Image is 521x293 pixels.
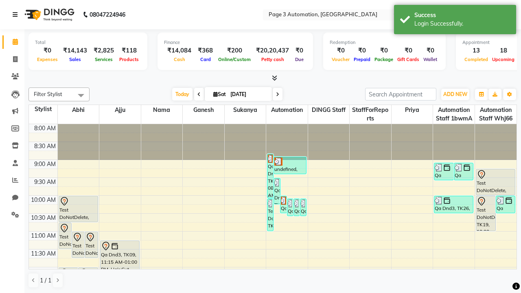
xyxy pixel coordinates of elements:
div: Qa Dnd3, TK24, 09:30 AM-10:15 AM, Hair Cut-Men [274,178,280,204]
span: Wallet [421,57,439,62]
div: Test DoNotDelete, TK19, 09:15 AM-10:00 AM, Hair Cut-Men [476,169,515,195]
b: 08047224946 [90,3,125,26]
div: Test DoNotDelete, TK11, 10:00 AM-10:45 AM, Hair Cut-Men [59,196,98,222]
div: ₹0 [372,46,395,55]
span: Services [93,57,115,62]
span: Completed [462,57,490,62]
div: Test DoNotDelete, TK12, 11:00 AM-11:45 AM, Hair Cut-Men [72,232,84,258]
div: Qa Dnd3, TK29, 10:05 AM-10:35 AM, Hair cut Below 12 years (Boy) [294,199,300,216]
span: Ganesh [183,105,224,115]
div: Total [35,39,141,46]
span: Voucher [330,57,352,62]
span: Automation Staff WhJ66 [475,105,517,124]
div: Qa Dnd3, TK21, 08:50 AM-10:05 AM, Hair Cut By Expert-Men,Hair Cut-Men [267,154,273,198]
span: Nama [141,105,183,115]
div: Test DoNotDelete, TK17, 11:00 AM-11:45 AM, Hair Cut-Men [85,232,97,258]
span: 1 / 1 [40,276,51,285]
div: 9:30 AM [33,178,57,186]
div: 8:30 AM [33,142,57,151]
span: StaffForReports [350,105,391,124]
span: Abhi [58,105,99,115]
div: 12:00 PM [30,267,57,276]
div: ₹200 [216,46,253,55]
div: 11:30 AM [29,249,57,258]
span: Products [117,57,141,62]
div: Test DoNotDelete, TK19, 10:00 AM-11:00 AM, Hair Cut-Women [476,196,495,231]
span: Sukanya [225,105,266,115]
input: 2025-10-04 [228,88,269,101]
span: Automation Staff 1bwmA [433,105,475,124]
div: ₹0 [330,46,352,55]
span: Online/Custom [216,57,253,62]
div: Success [414,11,510,20]
div: 13 [462,46,490,55]
span: Ajju [99,105,141,115]
span: Upcoming [490,57,517,62]
div: Login Successfully. [414,20,510,28]
div: 11:00 AM [29,232,57,240]
div: ₹20,20,437 [253,46,292,55]
span: Package [372,57,395,62]
div: ₹118 [117,46,141,55]
div: ₹14,084 [164,46,195,55]
span: ADD NEW [443,91,467,97]
span: Filter Stylist [34,91,62,97]
div: Qa Dnd3, TK25, 10:00 AM-10:30 AM, Hair cut Below 12 years (Boy) [496,196,515,213]
div: 9:00 AM [33,160,57,168]
span: Sat [211,91,228,97]
button: ADD NEW [441,89,469,100]
span: Cash [172,57,187,62]
div: Stylist [29,105,57,114]
div: Test DoNotDelete, TK32, 10:05 AM-11:00 AM, Special Hair Wash- Men [267,199,273,231]
div: undefined, TK20, 08:55 AM-09:25 AM, Hair cut Below 12 years (Boy) [274,157,306,174]
div: Qa Dnd3, TK22, 09:05 AM-09:35 AM, Hair cut Below 12 years (Boy) [434,163,453,180]
span: Automation [266,105,308,115]
div: ₹0 [352,46,372,55]
span: Today [172,88,193,101]
div: ₹0 [395,46,421,55]
div: 18 [490,46,517,55]
div: ₹2,825 [90,46,117,55]
input: Search Appointment [365,88,436,101]
div: Qa Dnd3, TK27, 10:00 AM-10:30 AM, Hair cut Below 12 years (Boy) [280,196,286,213]
div: Finance [164,39,306,46]
span: DINGG Staff [308,105,350,115]
div: Qa Dnd3, TK28, 10:05 AM-10:35 AM, Hair cut Below 12 years (Boy) [287,199,293,216]
div: 10:00 AM [29,196,57,204]
span: Expenses [35,57,60,62]
div: 8:00 AM [33,124,57,133]
div: Qa Dnd3, TK23, 09:05 AM-09:35 AM, Hair Cut By Expert-Men [454,163,473,180]
span: Card [198,57,213,62]
div: ₹14,143 [60,46,90,55]
span: Priya [392,105,433,115]
img: logo [21,3,77,26]
div: Qa Dnd3, TK30, 10:05 AM-10:35 AM, Hair cut Below 12 years (Boy) [300,199,306,216]
span: Gift Cards [395,57,421,62]
div: Test DoNotDelete, TK13, 10:45 AM-11:30 AM, Hair Cut-Men [59,223,71,249]
span: Prepaid [352,57,372,62]
div: Qa Dnd3, TK26, 10:00 AM-10:30 AM, Hair cut Below 12 years (Boy) [434,196,473,213]
div: ₹368 [195,46,216,55]
span: Petty cash [259,57,286,62]
span: Due [293,57,306,62]
div: ₹0 [421,46,439,55]
span: Sales [67,57,83,62]
div: 10:30 AM [29,214,57,222]
div: ₹0 [35,46,60,55]
div: ₹0 [292,46,306,55]
div: Redemption [330,39,439,46]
